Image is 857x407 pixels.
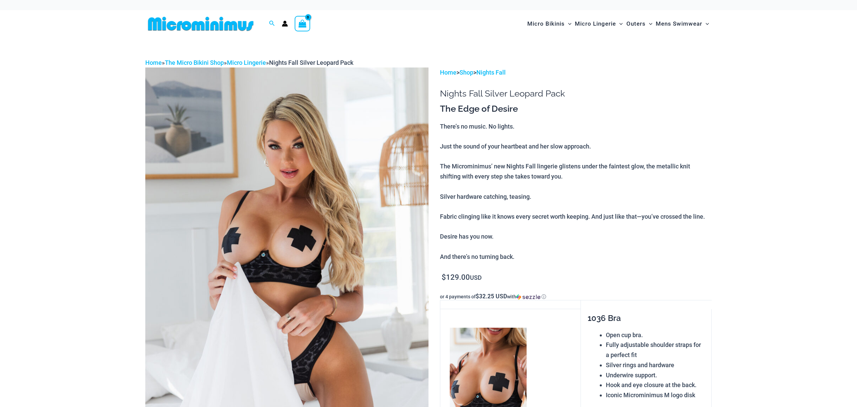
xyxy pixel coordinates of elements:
p: There’s no music. No lights. Just the sound of your heartbeat and her slow approach. The Micromin... [440,121,712,262]
span: Micro Lingerie [575,15,616,32]
p: > > [440,67,712,78]
a: Account icon link [282,21,288,27]
a: The Micro Bikini Shop [165,59,224,66]
span: Menu Toggle [702,15,709,32]
a: View Shopping Cart, empty [295,16,310,31]
a: Home [440,69,456,76]
a: Search icon link [269,20,275,28]
span: Nights Fall Silver Leopard Pack [269,59,353,66]
div: or 4 payments of with [440,293,712,300]
li: Underwire support. [606,370,705,380]
li: Silver rings and hardware [606,360,705,370]
span: Mens Swimwear [656,15,702,32]
h3: The Edge of Desire [440,103,712,115]
span: Micro Bikinis [527,15,565,32]
bdi: 129.00 [442,273,470,281]
div: or 4 payments of$32.25 USDwithSezzle Click to learn more about Sezzle [440,293,712,300]
a: Home [145,59,162,66]
nav: Site Navigation [525,12,712,35]
p: USD [440,272,712,283]
a: Micro LingerieMenu ToggleMenu Toggle [573,13,624,34]
li: Iconic Microminimus M logo disk [606,390,705,400]
span: Menu Toggle [616,15,623,32]
a: Mens SwimwearMenu ToggleMenu Toggle [654,13,711,34]
img: MM SHOP LOGO FLAT [145,16,256,31]
span: $32.25 USD [476,292,507,300]
h1: Nights Fall Silver Leopard Pack [440,88,712,99]
span: Outers [626,15,646,32]
a: Micro BikinisMenu ToggleMenu Toggle [526,13,573,34]
span: Menu Toggle [646,15,652,32]
a: OutersMenu ToggleMenu Toggle [625,13,654,34]
li: Open cup bra. [606,330,705,340]
img: Sezzle [516,294,540,300]
a: Nights Fall [476,69,506,76]
a: Micro Lingerie [227,59,266,66]
span: $ [442,273,446,281]
span: Menu Toggle [565,15,571,32]
a: Shop [460,69,473,76]
span: » » » [145,59,353,66]
li: Fully adjustable shoulder straps for a perfect fit [606,340,705,360]
span: 1036 Bra [588,313,621,323]
li: Hook and eye closure at the back. [606,380,705,390]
